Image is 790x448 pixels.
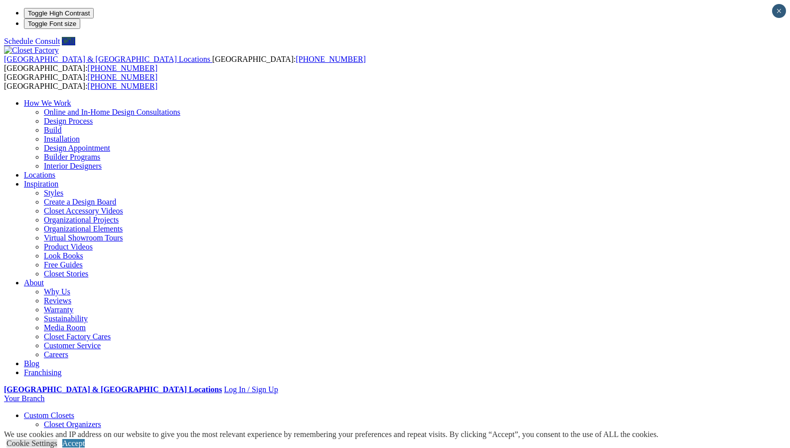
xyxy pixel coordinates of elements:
a: Call [62,37,75,45]
a: Closet Organizers [44,420,101,429]
a: Build [44,126,62,134]
a: Styles [44,189,63,197]
a: Closet Stories [44,269,88,278]
a: Product Videos [44,242,93,251]
a: Schedule Consult [4,37,60,45]
a: Locations [24,171,55,179]
a: Create a Design Board [44,198,116,206]
a: Builder Programs [44,153,100,161]
a: Custom Closets [24,411,74,420]
a: Blog [24,359,39,368]
a: Accept [62,439,85,448]
a: Free Guides [44,260,83,269]
a: How We Work [24,99,71,107]
a: [PHONE_NUMBER] [296,55,365,63]
a: Log In / Sign Up [224,385,278,394]
a: Design Process [44,117,93,125]
button: Toggle High Contrast [24,8,94,18]
span: [GEOGRAPHIC_DATA] & [GEOGRAPHIC_DATA] Locations [4,55,210,63]
a: Cookie Settings [6,439,57,448]
a: Interior Designers [44,162,102,170]
a: Careers [44,350,68,359]
a: Media Room [44,323,86,332]
span: [GEOGRAPHIC_DATA]: [GEOGRAPHIC_DATA]: [4,73,158,90]
a: Your Branch [4,394,44,403]
a: About [24,278,44,287]
a: [GEOGRAPHIC_DATA] & [GEOGRAPHIC_DATA] Locations [4,55,212,63]
a: [GEOGRAPHIC_DATA] & [GEOGRAPHIC_DATA] Locations [4,385,222,394]
a: Look Books [44,251,83,260]
a: Dressing Rooms [44,429,97,438]
a: [PHONE_NUMBER] [88,64,158,72]
a: [PHONE_NUMBER] [88,82,158,90]
span: [GEOGRAPHIC_DATA]: [GEOGRAPHIC_DATA]: [4,55,366,72]
a: [PHONE_NUMBER] [88,73,158,81]
a: Inspiration [24,180,58,188]
a: Virtual Showroom Tours [44,233,123,242]
a: Franchising [24,368,62,377]
button: Close [772,4,786,18]
a: Closet Factory Cares [44,332,111,341]
a: Online and In-Home Design Consultations [44,108,180,116]
button: Toggle Font size [24,18,80,29]
span: Toggle High Contrast [28,9,90,17]
div: We use cookies and IP address on our website to give you the most relevant experience by remember... [4,430,658,439]
img: Closet Factory [4,46,59,55]
span: Toggle Font size [28,20,76,27]
a: Organizational Projects [44,216,119,224]
a: Sustainability [44,314,88,323]
a: Why Us [44,287,70,296]
a: Customer Service [44,341,101,350]
a: Installation [44,135,80,143]
a: Organizational Elements [44,224,123,233]
a: Closet Accessory Videos [44,207,123,215]
a: Design Appointment [44,144,110,152]
a: Warranty [44,305,73,314]
a: Reviews [44,296,71,305]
